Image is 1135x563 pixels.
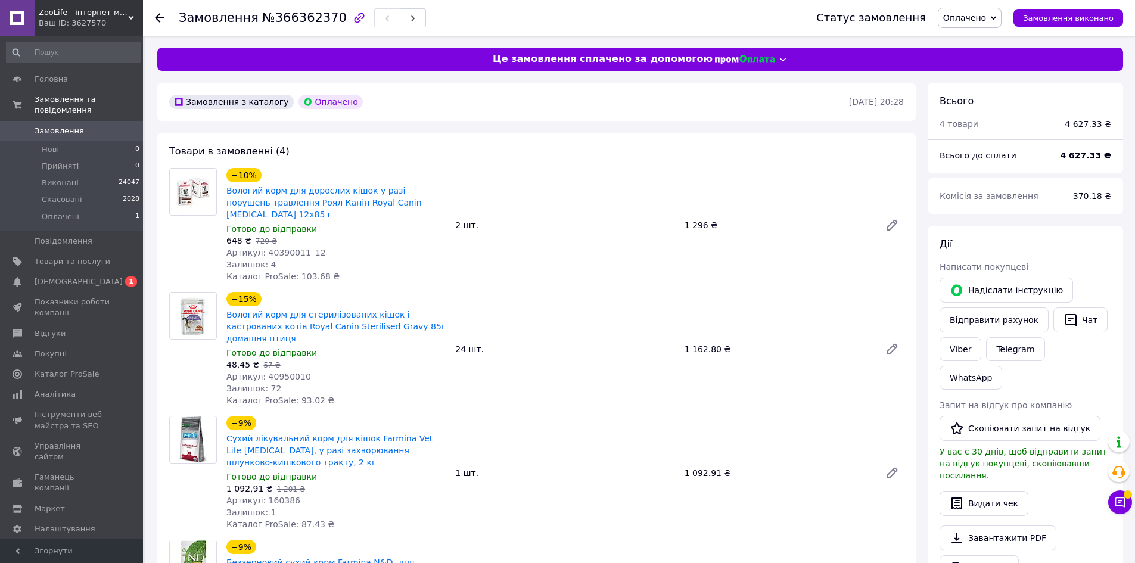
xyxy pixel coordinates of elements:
[943,13,986,23] span: Оплачено
[226,472,317,481] span: Готово до відправки
[940,416,1100,441] button: Скопіювати запит на відгук
[256,237,277,245] span: 720 ₴
[176,169,210,215] img: Вологий корм для дорослих кішок у разі порушень травлення Роял Канін Royal Canin Gastrointestinal...
[226,186,422,219] a: Вологий корм для дорослих кішок у разі порушень травлення Роял Канін Royal Canin [MEDICAL_DATA] 1...
[226,260,276,269] span: Залишок: 4
[1023,14,1114,23] span: Замовлення виконано
[1053,307,1108,332] button: Чат
[179,416,207,463] img: Сухий лікувальний корм для кішок Farmina Vet Life Gastrointestinal, у разі захворювання шлунково-...
[169,145,290,157] span: Товари в замовленні (4)
[263,361,280,369] span: 57 ₴
[226,434,433,467] a: Сухий лікувальний корм для кішок Farmina Vet Life [MEDICAL_DATA], у разі захворювання шлунково-ки...
[226,310,446,343] a: Вологий корм для стерилізованих кішок і кастрованих котів Royal Canin Sterilised Gravy 85г домашн...
[135,211,139,222] span: 1
[940,307,1049,332] button: Відправити рахунок
[450,217,679,234] div: 2 шт.
[119,178,139,188] span: 24047
[35,503,65,514] span: Маркет
[940,366,1002,390] a: WhatsApp
[169,95,294,109] div: Замовлення з каталогу
[940,400,1072,410] span: Запит на відгук про компанію
[35,328,66,339] span: Відгуки
[226,384,281,393] span: Залишок: 72
[450,341,679,357] div: 24 шт.
[493,52,713,66] span: Це замовлення сплачено за допомогою
[680,341,875,357] div: 1 162.80 ₴
[179,11,259,25] span: Замовлення
[226,360,259,369] span: 48,45 ₴
[1108,490,1132,514] button: Чат з покупцем
[35,94,143,116] span: Замовлення та повідомлення
[226,520,334,529] span: Каталог ProSale: 87.43 ₴
[135,161,139,172] span: 0
[1060,151,1111,160] b: 4 627.33 ₴
[226,540,256,554] div: −9%
[125,276,137,287] span: 1
[880,461,904,485] a: Редагувати
[35,369,99,380] span: Каталог ProSale
[135,144,139,155] span: 0
[226,224,317,234] span: Готово до відправки
[42,144,59,155] span: Нові
[226,372,311,381] span: Артикул: 40950010
[123,194,139,205] span: 2028
[880,213,904,237] a: Редагувати
[35,472,110,493] span: Гаманець компанії
[880,337,904,361] a: Редагувати
[450,465,679,481] div: 1 шт.
[35,409,110,431] span: Інструменти веб-майстра та SEO
[226,496,300,505] span: Артикул: 160386
[940,525,1056,550] a: Завантажити PDF
[940,337,981,361] a: Viber
[35,441,110,462] span: Управління сайтом
[226,292,262,306] div: −15%
[226,396,334,405] span: Каталог ProSale: 93.02 ₴
[940,119,978,129] span: 4 товари
[1013,9,1123,27] button: Замовлення виконано
[39,18,143,29] div: Ваш ID: 3627570
[35,524,95,534] span: Налаштування
[940,491,1028,516] button: Видати чек
[6,42,141,63] input: Пошук
[226,248,326,257] span: Артикул: 40390011_12
[298,95,363,109] div: Оплачено
[226,236,251,245] span: 648 ₴
[226,484,273,493] span: 1 092,91 ₴
[816,12,926,24] div: Статус замовлення
[35,297,110,318] span: Показники роботи компанії
[35,126,84,136] span: Замовлення
[42,194,82,205] span: Скасовані
[42,161,79,172] span: Прийняті
[42,211,79,222] span: Оплачені
[35,74,68,85] span: Головна
[940,95,974,107] span: Всього
[35,349,67,359] span: Покупці
[42,178,79,188] span: Виконані
[226,508,276,517] span: Залишок: 1
[940,262,1028,272] span: Написати покупцеві
[1073,191,1111,201] span: 370.18 ₴
[35,236,92,247] span: Повідомлення
[35,389,76,400] span: Аналітика
[1065,118,1111,130] div: 4 627.33 ₴
[940,191,1038,201] span: Комісія за замовлення
[39,7,128,18] span: ZooLife - інтернет-магазин товарів для тварин
[226,348,317,357] span: Готово до відправки
[226,272,340,281] span: Каталог ProSale: 103.68 ₴
[155,12,164,24] div: Повернутися назад
[680,217,875,234] div: 1 296 ₴
[849,97,904,107] time: [DATE] 20:28
[176,293,210,339] img: Вологий корм для стерилізованих кішок і кастрованих котів Royal Canin Sterilised Gravy 85г домашн...
[262,11,347,25] span: №366362370
[277,485,305,493] span: 1 201 ₴
[35,256,110,267] span: Товари та послуги
[940,238,952,250] span: Дії
[940,447,1107,480] span: У вас є 30 днів, щоб відправити запит на відгук покупцеві, скопіювавши посилання.
[226,168,262,182] div: −10%
[226,416,256,430] div: −9%
[986,337,1044,361] a: Telegram
[940,278,1073,303] button: Надіслати інструкцію
[680,465,875,481] div: 1 092.91 ₴
[940,151,1016,160] span: Всього до сплати
[35,276,123,287] span: [DEMOGRAPHIC_DATA]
